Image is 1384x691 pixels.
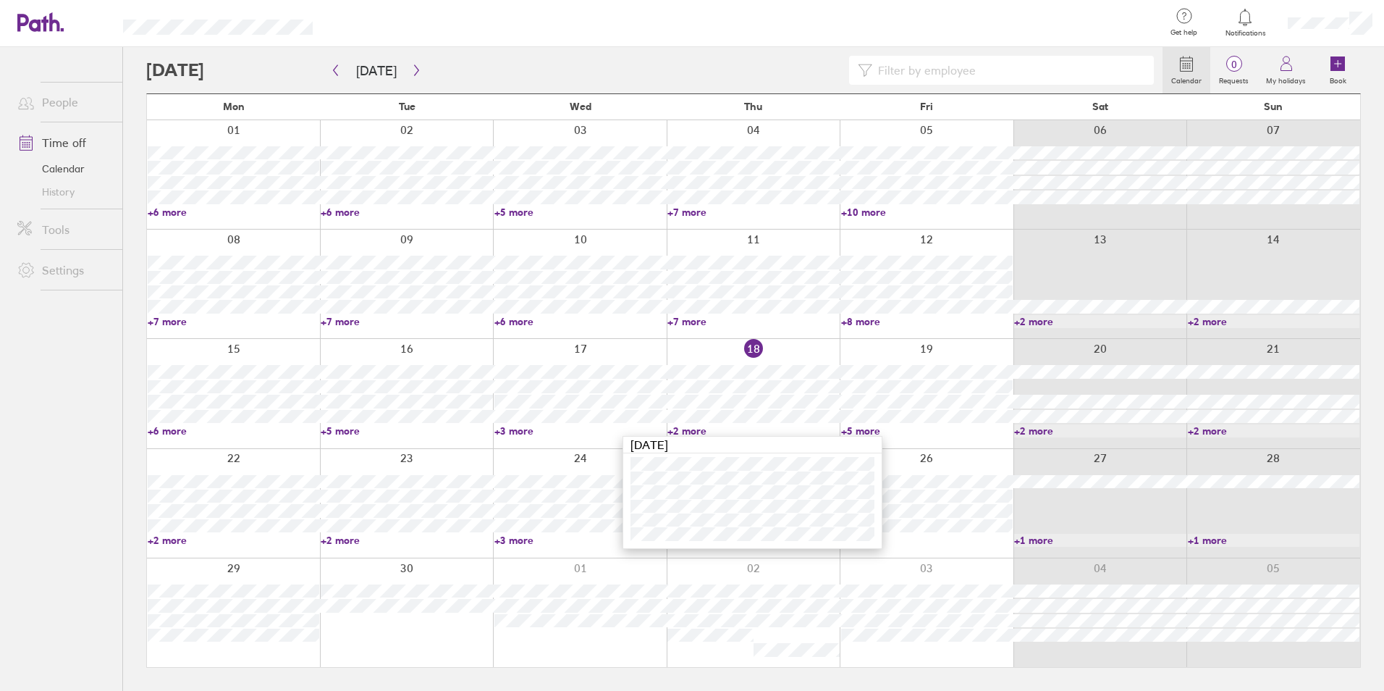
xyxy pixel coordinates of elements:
[148,534,319,547] a: +2 more
[841,206,1013,219] a: +10 more
[1014,534,1186,547] a: +1 more
[6,128,122,157] a: Time off
[1188,534,1359,547] a: +1 more
[1257,47,1315,93] a: My holidays
[1188,424,1359,437] a: +2 more
[841,424,1013,437] a: +5 more
[841,315,1013,328] a: +8 more
[1160,28,1207,37] span: Get help
[841,534,1013,547] a: +2 more
[6,256,122,285] a: Settings
[1210,47,1257,93] a: 0Requests
[1092,101,1108,112] span: Sat
[1163,72,1210,85] label: Calendar
[148,206,319,219] a: +6 more
[667,315,839,328] a: +7 more
[667,206,839,219] a: +7 more
[570,101,591,112] span: Wed
[1315,47,1361,93] a: Book
[321,315,492,328] a: +7 more
[6,180,122,204] a: History
[494,534,666,547] a: +3 more
[1188,315,1359,328] a: +2 more
[494,206,666,219] a: +5 more
[920,101,933,112] span: Fri
[321,206,492,219] a: +6 more
[744,101,762,112] span: Thu
[1222,29,1269,38] span: Notifications
[1222,7,1269,38] a: Notifications
[148,424,319,437] a: +6 more
[1014,424,1186,437] a: +2 more
[223,101,245,112] span: Mon
[1321,72,1355,85] label: Book
[6,88,122,117] a: People
[494,315,666,328] a: +6 more
[1257,72,1315,85] label: My holidays
[321,534,492,547] a: +2 more
[1210,59,1257,70] span: 0
[345,59,408,83] button: [DATE]
[1210,72,1257,85] label: Requests
[667,424,839,437] a: +2 more
[321,424,492,437] a: +5 more
[6,157,122,180] a: Calendar
[494,424,666,437] a: +3 more
[148,315,319,328] a: +7 more
[872,56,1145,84] input: Filter by employee
[623,437,882,453] div: [DATE]
[6,215,122,244] a: Tools
[1163,47,1210,93] a: Calendar
[399,101,415,112] span: Tue
[1264,101,1283,112] span: Sun
[1014,315,1186,328] a: +2 more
